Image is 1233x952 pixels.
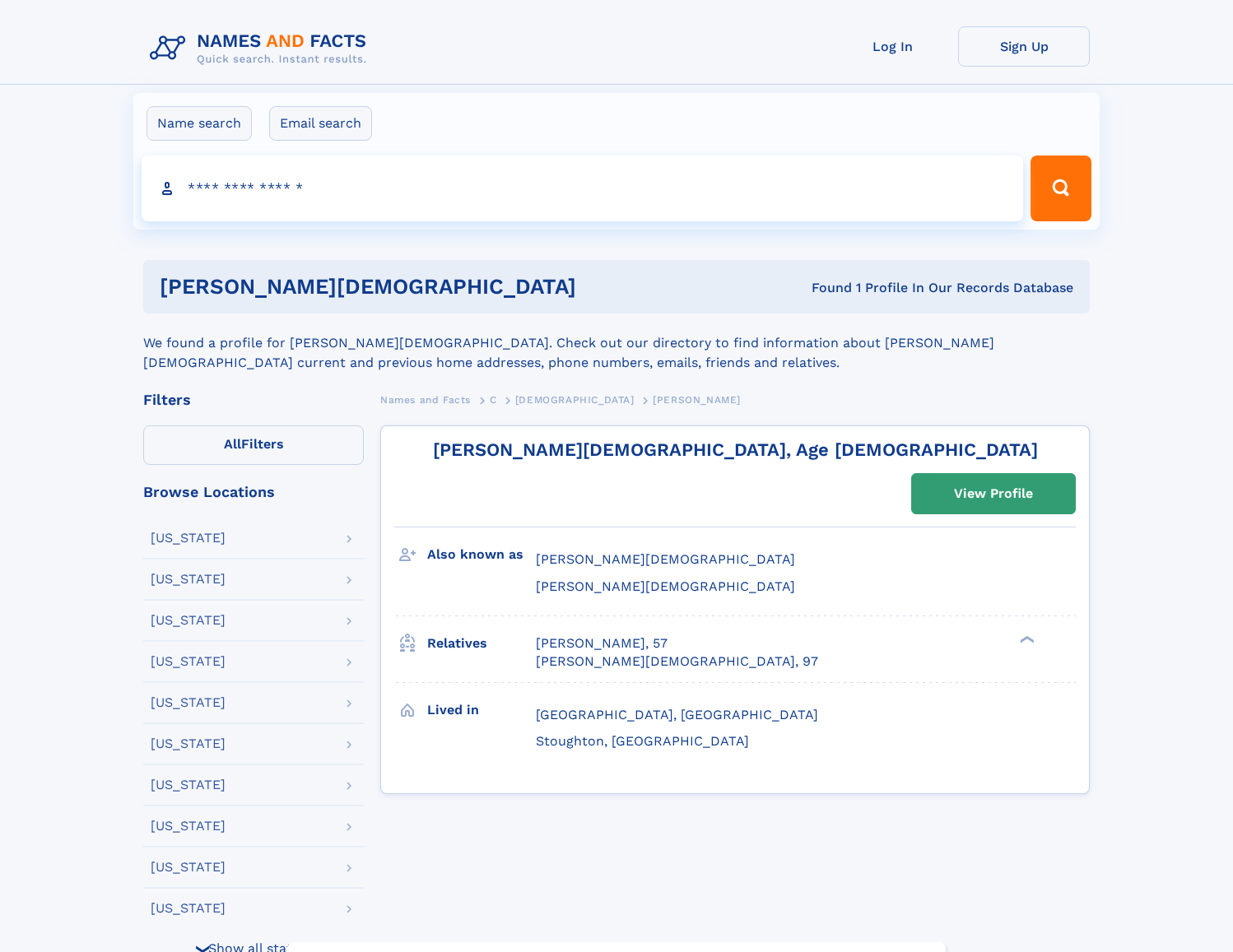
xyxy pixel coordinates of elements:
[954,475,1033,513] div: View Profile
[536,578,795,594] span: [PERSON_NAME][DEMOGRAPHIC_DATA]
[151,778,226,792] div: [US_STATE]
[143,485,364,499] div: Browse Locations
[151,820,226,833] div: [US_STATE]
[958,26,1090,67] a: Sign Up
[143,313,1090,373] div: We found a profile for [PERSON_NAME][DEMOGRAPHIC_DATA]. Check out our directory to find informati...
[490,394,497,406] span: C
[1016,634,1035,644] div: ❯
[269,106,372,141] label: Email search
[826,26,958,67] a: Log In
[151,573,226,586] div: [US_STATE]
[143,425,364,465] label: Filters
[694,279,1073,297] div: Found 1 Profile In Our Records Database
[515,389,635,410] a: [DEMOGRAPHIC_DATA]
[151,614,226,627] div: [US_STATE]
[151,696,226,709] div: [US_STATE]
[536,634,668,652] a: [PERSON_NAME], 57
[490,389,497,410] a: C
[433,439,1038,460] a: [PERSON_NAME][DEMOGRAPHIC_DATA], Age [DEMOGRAPHIC_DATA]
[160,276,694,297] h1: [PERSON_NAME][DEMOGRAPHIC_DATA]
[151,655,226,668] div: [US_STATE]
[536,652,818,671] a: [PERSON_NAME][DEMOGRAPHIC_DATA], 97
[653,394,741,406] span: [PERSON_NAME]
[427,629,536,657] h3: Relatives
[427,696,536,724] h3: Lived in
[1031,156,1091,221] button: Search Button
[142,156,1023,221] input: search input
[151,737,226,750] div: [US_STATE]
[151,532,226,545] div: [US_STATE]
[380,389,471,410] a: Names and Facts
[224,436,241,452] span: All
[536,733,749,749] span: Stoughton, [GEOGRAPHIC_DATA]
[536,551,795,567] span: [PERSON_NAME][DEMOGRAPHIC_DATA]
[427,541,536,569] h3: Also known as
[536,707,818,722] span: [GEOGRAPHIC_DATA], [GEOGRAPHIC_DATA]
[143,392,364,407] div: Filters
[147,106,252,141] label: Name search
[515,394,635,406] span: [DEMOGRAPHIC_DATA]
[151,902,226,915] div: [US_STATE]
[912,474,1075,513] a: View Profile
[151,861,226,874] div: [US_STATE]
[143,26,380,71] img: Logo Names and Facts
